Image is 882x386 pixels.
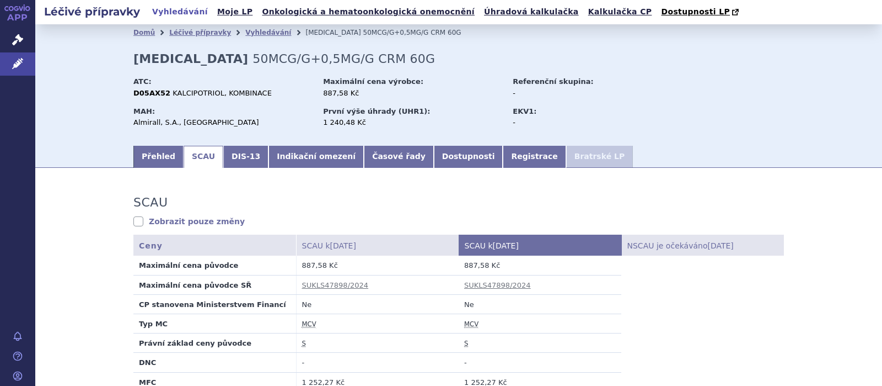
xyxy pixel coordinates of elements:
span: [DATE] [493,241,519,250]
td: - [459,353,621,372]
div: - [513,118,637,128]
a: Zobrazit pouze změny [133,216,245,227]
strong: DNC [139,358,156,367]
strong: Právní základ ceny původce [139,339,251,347]
th: SCAU k [296,235,459,256]
a: Domů [133,29,155,36]
a: Indikační omezení [268,146,364,168]
div: 1 240,48 Kč [323,118,502,128]
span: KALCIPOTRIOL, KOMBINACE [173,89,272,97]
abbr: maximální cena výrobce [302,320,316,329]
a: Registrace [503,146,566,168]
a: SCAU [184,146,223,168]
span: 50MCG/G+0,5MG/G CRM 60G [252,52,435,66]
h3: SCAU [133,195,168,210]
a: Léčivé přípravky [169,29,231,36]
strong: První výše úhrady (UHR1): [323,107,430,115]
th: Ceny [133,235,296,256]
th: NSCAU je očekáváno [621,235,784,256]
strong: ATC: [133,77,152,86]
strong: Typ MC [139,320,168,328]
a: Kalkulačka CP [585,4,655,19]
a: Úhradová kalkulačka [481,4,582,19]
a: Časové řady [364,146,434,168]
a: Přehled [133,146,184,168]
strong: Maximální cena výrobce: [323,77,423,86]
abbr: maximální cena výrobce [464,320,478,329]
div: 887,58 Kč [323,88,502,98]
strong: Maximální cena původce SŘ [139,281,251,289]
abbr: stanovena nebo změněna ve správním řízení podle zákona č. 48/1997 Sb. ve znění účinném od 1.1.2008 [464,340,468,348]
span: [DATE] [330,241,356,250]
abbr: stanovena nebo změněna ve správním řízení podle zákona č. 48/1997 Sb. ve znění účinném od 1.1.2008 [302,340,306,348]
span: Dostupnosti LP [661,7,730,16]
a: Vyhledávání [245,29,291,36]
a: SUKLS47898/2024 [302,281,369,289]
strong: Referenční skupina: [513,77,593,86]
div: Almirall, S.A., [GEOGRAPHIC_DATA] [133,118,313,128]
th: SCAU k [459,235,621,256]
a: Moje LP [214,4,256,19]
div: - [513,88,637,98]
td: - [296,353,459,372]
strong: [MEDICAL_DATA] [133,52,248,66]
td: Ne [296,294,459,314]
a: Dostupnosti [434,146,503,168]
span: 50MCG/G+0,5MG/G CRM 60G [363,29,461,36]
h2: Léčivé přípravky [35,4,149,19]
a: Onkologická a hematoonkologická onemocnění [259,4,478,19]
a: SUKLS47898/2024 [464,281,531,289]
span: [DATE] [707,241,733,250]
a: Vyhledávání [149,4,211,19]
td: 887,58 Kč [459,256,621,275]
a: Dostupnosti LP [658,4,744,20]
span: [MEDICAL_DATA] [305,29,361,36]
strong: CP stanovena Ministerstvem Financí [139,300,286,309]
td: 887,58 Kč [296,256,459,275]
strong: MAH: [133,107,155,115]
strong: Maximální cena původce [139,261,238,269]
a: DIS-13 [223,146,268,168]
strong: D05AX52 [133,89,170,97]
strong: EKV1: [513,107,536,115]
td: Ne [459,294,621,314]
